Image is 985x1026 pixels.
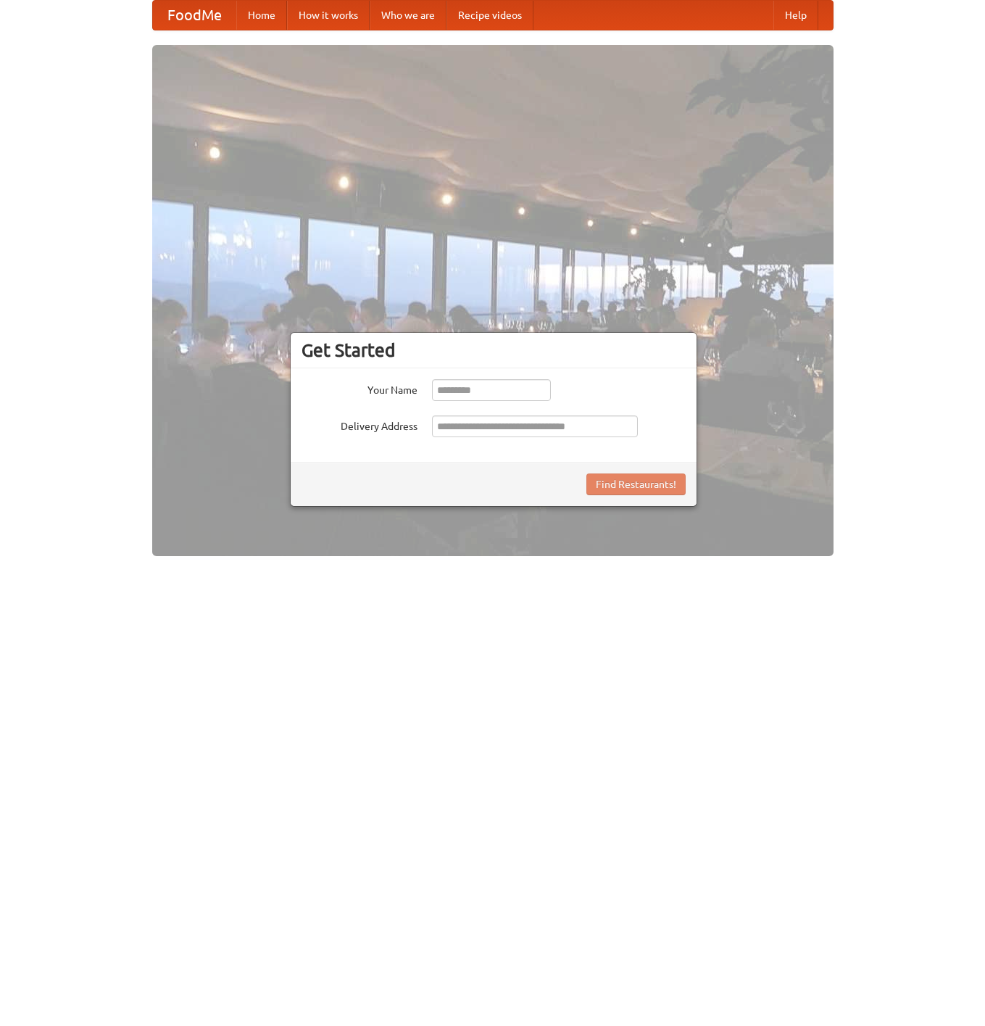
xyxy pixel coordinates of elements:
[586,473,686,495] button: Find Restaurants!
[302,379,417,397] label: Your Name
[302,415,417,434] label: Delivery Address
[446,1,533,30] a: Recipe videos
[236,1,287,30] a: Home
[287,1,370,30] a: How it works
[370,1,446,30] a: Who we are
[773,1,818,30] a: Help
[153,1,236,30] a: FoodMe
[302,339,686,361] h3: Get Started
